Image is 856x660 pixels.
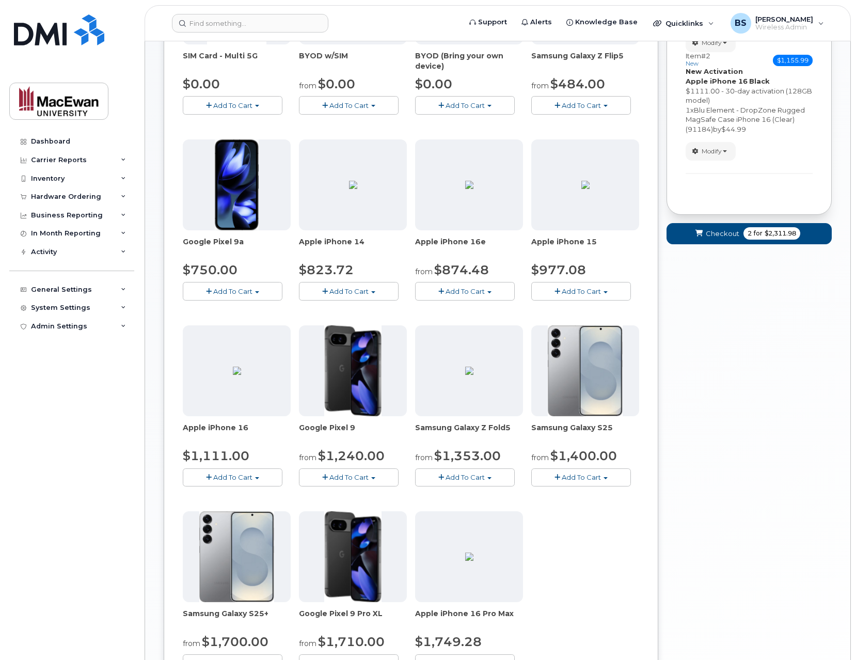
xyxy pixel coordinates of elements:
[299,96,399,114] button: Add To Cart
[299,422,407,443] div: Google Pixel 9
[562,287,601,295] span: Add To Cart
[318,634,385,649] span: $1,710.00
[749,77,770,85] strong: Black
[434,262,489,277] span: $874.48
[701,52,710,60] span: #2
[686,106,805,133] span: Blu Element - DropZone Rugged MagSafe Case iPhone 16 (Clear) (91184)
[531,453,549,462] small: from
[755,23,813,32] span: Wireless Admin
[324,511,382,602] img: Pixel_9_all.png
[686,34,736,52] button: Modify
[550,76,605,91] span: $484.00
[199,511,274,602] img: s25plus.png
[530,17,552,27] span: Alerts
[686,106,690,114] span: 1
[667,223,832,244] button: Checkout 2 for $2,311.98
[434,448,501,463] span: $1,353.00
[299,51,407,71] div: BYOD w/SIM
[324,325,382,416] img: Pixel_9_all.png
[773,55,813,66] span: $1,155.99
[702,38,722,48] span: Modify
[415,282,515,300] button: Add To Cart
[581,181,590,189] img: 96FE4D95-2934-46F2-B57A-6FE1B9896579.png
[531,422,639,443] div: Samsung Galaxy S25
[183,76,220,91] span: $0.00
[299,262,354,277] span: $823.72
[562,473,601,481] span: Add To Cart
[183,96,282,114] button: Add To Cart
[531,468,631,486] button: Add To Cart
[559,12,645,33] a: Knowledge Base
[686,60,699,67] small: new
[183,237,291,257] div: Google Pixel 9a
[721,125,746,133] span: $44.99
[531,237,639,257] div: Apple iPhone 15
[183,448,249,463] span: $1,111.00
[415,608,523,629] div: Apple iPhone 16 Pro Max
[299,282,399,300] button: Add To Cart
[686,105,813,134] div: x by
[531,81,549,90] small: from
[299,639,316,648] small: from
[299,81,316,90] small: from
[415,634,482,649] span: $1,749.28
[723,13,831,34] div: Bevan Sauks
[531,262,586,277] span: $977.08
[299,237,407,257] div: Apple iPhone 14
[415,96,515,114] button: Add To Cart
[183,608,291,629] div: Samsung Galaxy S25+
[514,12,559,33] a: Alerts
[215,139,258,230] img: Pixel_9a.png
[318,76,355,91] span: $0.00
[446,101,485,109] span: Add To Cart
[349,181,357,189] img: 6598ED92-4C32-42D3-A63C-95DFAC6CCF4E.png
[415,51,523,71] div: BYOD (Bring your own device)
[462,12,514,33] a: Support
[415,76,452,91] span: $0.00
[202,634,268,649] span: $1,700.00
[665,19,703,27] span: Quicklinks
[686,77,748,85] strong: Apple iPhone 16
[329,473,369,481] span: Add To Cart
[531,96,631,114] button: Add To Cart
[686,142,736,160] button: Modify
[415,453,433,462] small: from
[550,448,617,463] span: $1,400.00
[299,608,407,629] div: Google Pixel 9 Pro XL
[562,101,601,109] span: Add To Cart
[213,287,252,295] span: Add To Cart
[531,51,639,71] div: Samsung Galaxy Z Flip5
[183,262,237,277] span: $750.00
[415,468,515,486] button: Add To Cart
[548,325,622,416] img: s25plus.png
[706,229,739,239] span: Checkout
[765,229,796,238] span: $2,311.98
[686,52,710,67] h3: Item
[415,237,523,257] div: Apple iPhone 16e
[233,367,241,375] img: 1AD8B381-DE28-42E7-8D9B-FF8D21CC6502.png
[686,67,743,75] strong: New Activation
[299,468,399,486] button: Add To Cart
[446,287,485,295] span: Add To Cart
[329,101,369,109] span: Add To Cart
[415,422,523,443] div: Samsung Galaxy Z Fold5
[465,367,473,375] img: 4EC1D5C3-A331-4B9D-AD1A-90B14D49CE9C.png
[183,639,200,648] small: from
[213,101,252,109] span: Add To Cart
[531,282,631,300] button: Add To Cart
[446,473,485,481] span: Add To Cart
[735,17,747,29] span: BS
[183,422,291,443] span: Apple iPhone 16
[752,229,765,238] span: for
